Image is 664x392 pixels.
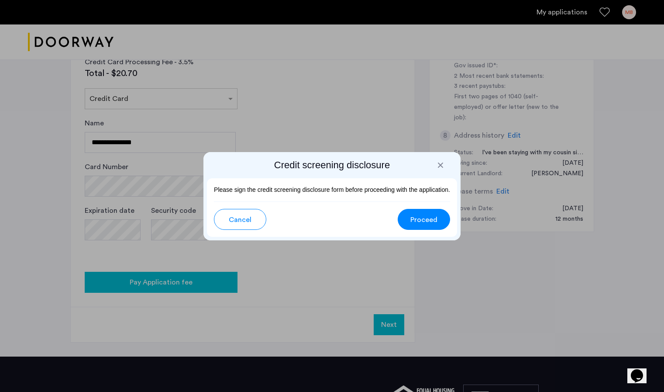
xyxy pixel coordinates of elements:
iframe: chat widget [627,357,655,383]
p: Please sign the credit screening disclosure form before proceeding with the application. [214,185,450,194]
button: button [398,209,450,230]
span: Cancel [229,215,251,225]
button: button [214,209,266,230]
h2: Credit screening disclosure [207,159,457,171]
span: Proceed [410,215,437,225]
